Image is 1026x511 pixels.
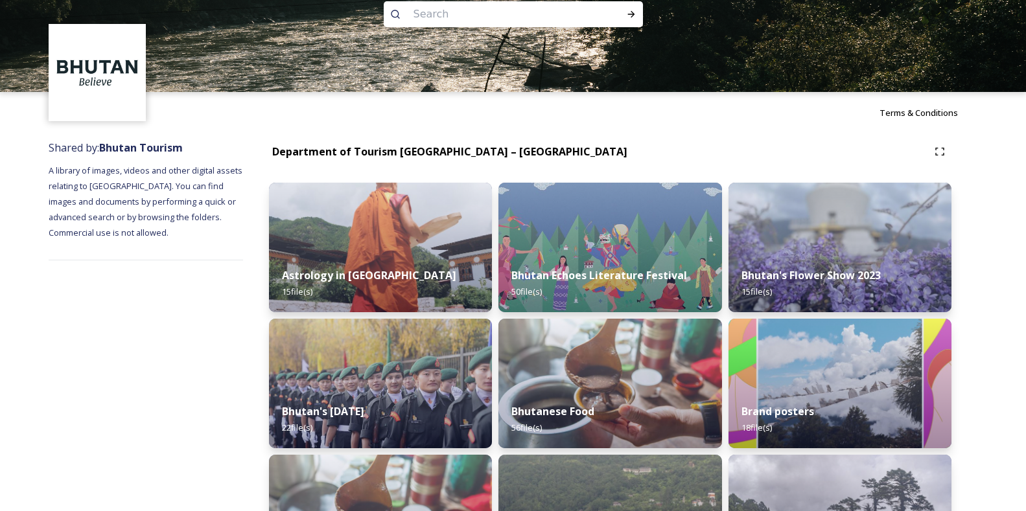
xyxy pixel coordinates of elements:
[99,141,183,155] strong: Bhutan Tourism
[49,141,183,155] span: Shared by:
[272,144,627,159] strong: Department of Tourism [GEOGRAPHIC_DATA] – [GEOGRAPHIC_DATA]
[741,404,814,418] strong: Brand posters
[511,286,542,297] span: 50 file(s)
[269,183,492,312] img: _SCH1465.jpg
[49,165,244,238] span: A library of images, videos and other digital assets relating to [GEOGRAPHIC_DATA]. You can find ...
[282,268,456,282] strong: Astrology in [GEOGRAPHIC_DATA]
[741,422,772,433] span: 18 file(s)
[282,404,364,418] strong: Bhutan's [DATE]
[880,105,977,120] a: Terms & Conditions
[51,26,145,120] img: BT_Logo_BB_Lockup_CMYK_High%2520Res.jpg
[741,286,772,297] span: 15 file(s)
[880,107,958,119] span: Terms & Conditions
[729,183,951,312] img: Bhutan%2520Flower%2520Show2.jpg
[729,319,951,448] img: Bhutan_Believe_800_1000_4.jpg
[511,404,594,418] strong: Bhutanese Food
[511,268,687,282] strong: Bhutan Echoes Literature Festival
[741,268,881,282] strong: Bhutan's Flower Show 2023
[511,422,542,433] span: 56 file(s)
[282,286,312,297] span: 15 file(s)
[498,319,721,448] img: Bumdeling%2520090723%2520by%2520Amp%2520Sripimanwat-4.jpg
[282,422,312,433] span: 22 file(s)
[269,319,492,448] img: Bhutan%2520National%2520Day10.jpg
[498,183,721,312] img: Bhutan%2520Echoes7.jpg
